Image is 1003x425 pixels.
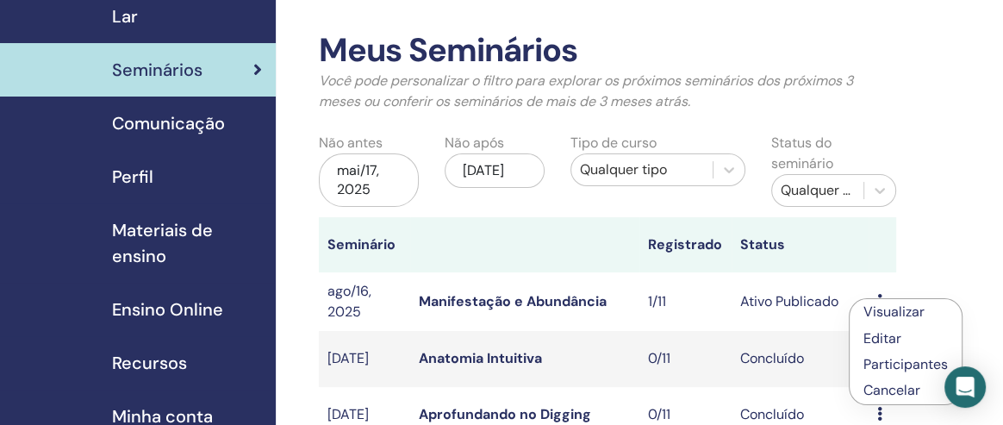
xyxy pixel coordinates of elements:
[445,153,545,188] div: [DATE]
[112,217,262,269] span: Materiais de ensino
[639,272,731,331] td: 1/11
[319,153,419,207] div: mai/17, 2025
[732,331,869,387] td: Concluído
[112,3,138,29] span: Lar
[580,159,704,180] div: Qualquer tipo
[112,297,223,322] span: Ensino Online
[639,331,731,387] td: 0/11
[112,164,153,190] span: Perfil
[863,329,901,347] a: Editar
[419,292,607,310] a: Manifestação e Abundância
[863,355,948,373] a: Participantes
[419,405,591,423] a: Aprofundando no Digging
[445,133,504,153] label: Não após
[319,331,410,387] td: [DATE]
[570,133,657,153] label: Tipo de curso
[771,133,896,174] label: Status do seminário
[112,350,187,376] span: Recursos
[732,217,869,272] th: Status
[319,272,410,331] td: ago/16, 2025
[112,57,202,83] span: Seminários
[319,71,896,112] p: Você pode personalizar o filtro para explorar os próximos seminários dos próximos 3 meses ou conf...
[863,380,948,401] p: Cancelar
[781,180,855,201] div: Qualquer status
[112,110,225,136] span: Comunicação
[319,217,410,272] th: Seminário
[944,366,986,408] div: Open Intercom Messenger
[319,133,383,153] label: Não antes
[419,349,542,367] a: Anatomia Intuitiva
[639,217,731,272] th: Registrado
[863,303,925,321] a: Visualizar
[319,31,896,71] h2: Meus Seminários
[732,272,869,331] td: Ativo Publicado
